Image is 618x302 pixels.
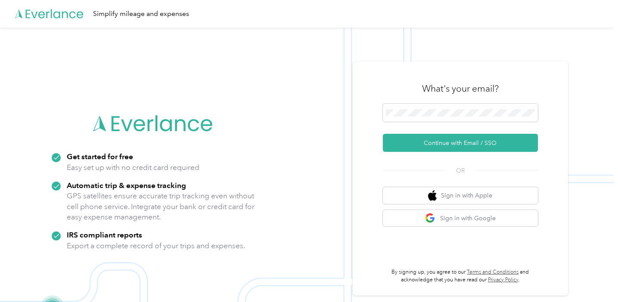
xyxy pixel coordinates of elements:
[428,190,437,201] img: apple logo
[67,191,255,222] p: GPS satellites ensure accurate trip tracking even without cell phone service. Integrate your bank...
[93,9,189,19] div: Simplify mileage and expenses
[467,269,519,275] a: Terms and Conditions
[383,268,538,284] p: By signing up, you agree to our and acknowledge that you have read our .
[67,240,245,251] p: Export a complete record of your trips and expenses.
[67,230,142,239] strong: IRS compliant reports
[67,152,133,161] strong: Get started for free
[383,134,538,152] button: Continue with Email / SSO
[425,213,436,224] img: google logo
[445,166,475,175] span: OR
[67,162,199,173] p: Easy set up with no credit card required
[488,277,519,283] a: Privacy Policy
[67,181,186,190] strong: Automatic trip & expense tracking
[383,187,538,204] button: apple logoSign in with Apple
[422,83,499,95] h3: What's your email?
[383,210,538,227] button: google logoSign in with Google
